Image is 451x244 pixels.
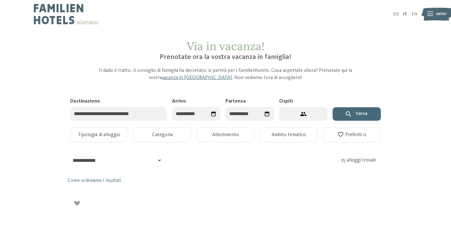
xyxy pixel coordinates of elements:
[196,127,255,142] button: Allestimento
[260,127,318,142] button: Ambito tematico
[70,127,128,142] button: Tipologia di alloggio
[73,199,82,208] div: Aggiungi ai preferiti
[68,177,121,184] a: Come ordiniamo i risultati
[91,67,360,81] p: Il dado è tratto. Il consiglio di famiglia ha decretato: si partirà per i Familienhotels. Cosa as...
[323,127,381,142] button: Preferiti 0
[403,12,407,16] a: IT
[262,109,272,119] div: Seleziona data
[208,109,219,119] div: Seleziona data
[187,39,264,53] span: Via in vacanza!
[162,75,232,80] a: vacanza in [GEOGRAPHIC_DATA]
[279,107,328,121] button: 2 ospiti – 1 camera
[225,99,246,104] span: Partenza
[436,11,447,17] span: Menu
[341,157,383,164] div: 25 alloggi trovati
[333,107,381,121] button: Cerca
[279,99,293,104] span: Ospiti
[393,12,399,16] a: DE
[172,99,186,104] span: Arrivo
[70,99,100,104] span: Destinazione
[160,54,291,61] span: Prenotate ora la vostra vacanza in famiglia!
[412,12,417,16] a: EN
[300,111,307,117] svg: 2 ospiti – 1 camera
[133,127,191,142] button: Categoria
